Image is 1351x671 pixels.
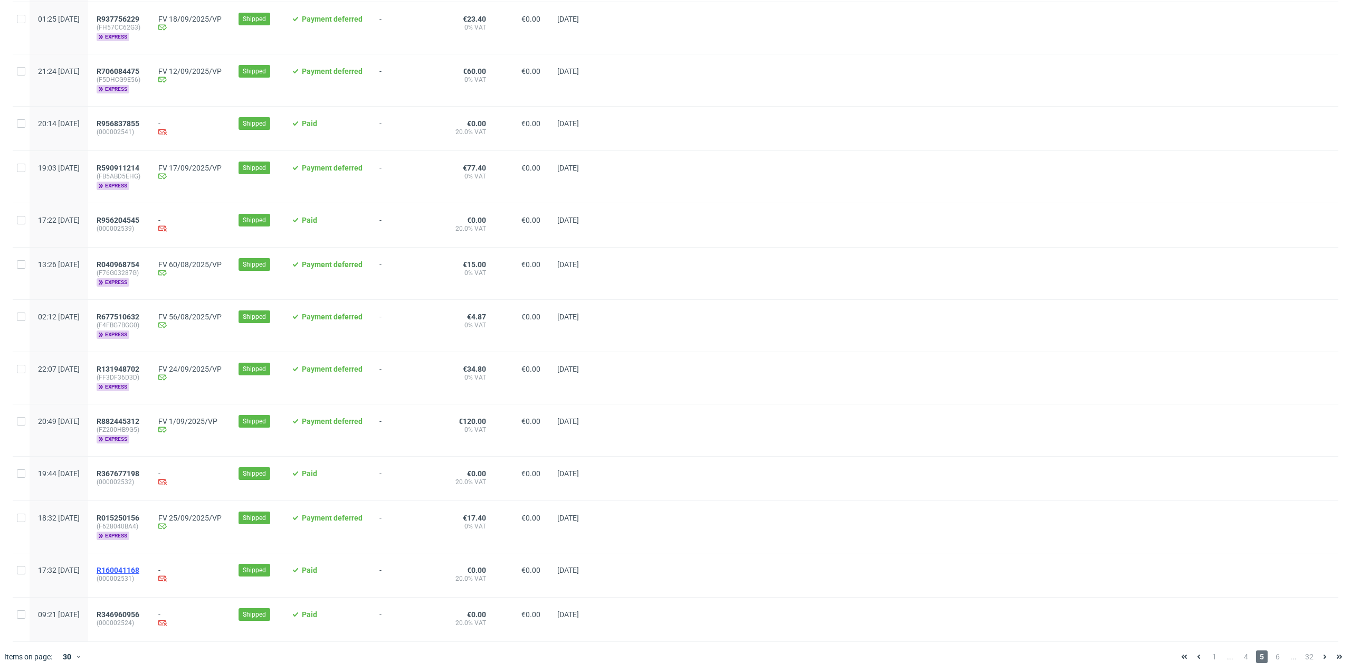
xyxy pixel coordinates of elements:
span: €0.00 [521,67,540,75]
span: [DATE] [557,260,579,269]
span: express [97,85,129,93]
span: 5 [1256,650,1268,663]
span: [DATE] [557,67,579,75]
span: €0.00 [467,119,486,128]
span: 0% VAT [448,75,486,84]
a: R956837855 [97,119,141,128]
span: [DATE] [557,514,579,522]
span: [DATE] [557,15,579,23]
span: Payment deferred [302,164,363,172]
span: R040968754 [97,260,139,269]
span: ... [1224,650,1236,663]
span: (000002541) [97,128,141,136]
span: €4.87 [467,313,486,321]
span: express [97,532,129,540]
span: - [379,566,431,584]
span: Payment deferred [302,417,363,426]
span: 0% VAT [448,373,486,382]
span: [DATE] [557,313,579,321]
span: (FZ200HB9G5) [97,426,141,434]
span: - [379,514,431,540]
span: Shipped [243,417,266,426]
span: Shipped [243,565,266,575]
span: R706084475 [97,67,139,75]
span: 20.0% VAT [448,574,486,583]
span: [DATE] [557,119,579,128]
a: R677510632 [97,313,141,321]
span: Payment deferred [302,260,363,269]
span: (000002539) [97,224,141,233]
span: express [97,33,129,41]
span: - [379,365,431,391]
span: 09:21 [DATE] [38,610,80,619]
span: Shipped [243,14,266,24]
span: 0% VAT [448,426,486,434]
a: R131948702 [97,365,141,373]
span: €120.00 [459,417,486,426]
span: R937756229 [97,15,139,23]
span: 32 [1304,650,1315,663]
div: - [158,610,222,629]
span: 20.0% VAT [448,619,486,627]
span: (000002524) [97,619,141,627]
a: R015250156 [97,514,141,522]
div: - [158,566,222,584]
span: Shipped [243,119,266,128]
span: €77.40 [463,164,486,172]
span: €0.00 [521,260,540,269]
span: express [97,182,129,190]
span: Paid [302,216,317,224]
span: [DATE] [557,216,579,224]
div: - [158,119,222,138]
span: Shipped [243,364,266,374]
a: R346960956 [97,610,141,619]
span: €15.00 [463,260,486,269]
span: - [379,469,431,488]
span: [DATE] [557,469,579,478]
span: [DATE] [557,610,579,619]
span: Payment deferred [302,313,363,321]
span: Paid [302,566,317,574]
span: 0% VAT [448,172,486,181]
span: R367677198 [97,469,139,478]
span: (FB5ABD5EHG) [97,172,141,181]
span: [DATE] [557,164,579,172]
span: express [97,383,129,391]
div: - [158,216,222,234]
span: Payment deferred [302,15,363,23]
span: - [379,164,431,190]
span: 19:44 [DATE] [38,469,80,478]
span: R956204545 [97,216,139,224]
a: FV 17/09/2025/VP [158,164,222,172]
span: 0% VAT [448,269,486,277]
span: Shipped [243,610,266,619]
span: €0.00 [521,119,540,128]
span: 02:12 [DATE] [38,313,80,321]
span: €0.00 [521,216,540,224]
span: Paid [302,610,317,619]
span: €0.00 [521,469,540,478]
span: R015250156 [97,514,139,522]
a: R040968754 [97,260,141,269]
span: 20.0% VAT [448,478,486,486]
span: 19:03 [DATE] [38,164,80,172]
span: Payment deferred [302,365,363,373]
span: Shipped [243,215,266,225]
span: - [379,610,431,629]
span: 20:14 [DATE] [38,119,80,128]
div: - [158,469,222,488]
span: 20.0% VAT [448,128,486,136]
span: €60.00 [463,67,486,75]
span: - [379,260,431,287]
span: 17:32 [DATE] [38,566,80,574]
span: €0.00 [521,514,540,522]
span: €0.00 [467,469,486,478]
span: (FF3DF36D3D) [97,373,141,382]
a: R937756229 [97,15,141,23]
a: R160041168 [97,566,141,574]
span: €34.80 [463,365,486,373]
span: 20.0% VAT [448,224,486,233]
span: R677510632 [97,313,139,321]
span: - [379,216,431,234]
span: 17:22 [DATE] [38,216,80,224]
